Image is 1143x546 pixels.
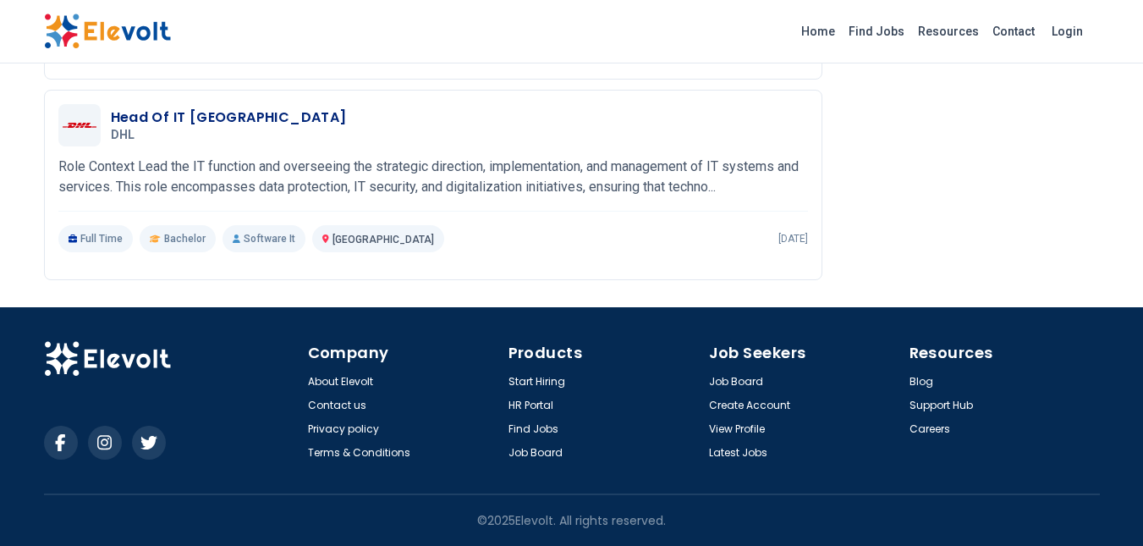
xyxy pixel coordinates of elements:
[308,446,410,460] a: Terms & Conditions
[508,446,563,460] a: Job Board
[58,104,808,252] a: DHLHead Of IT [GEOGRAPHIC_DATA]DHLRole Context Lead the IT function and overseeing the strategic ...
[508,422,558,436] a: Find Jobs
[709,422,765,436] a: View Profile
[909,422,950,436] a: Careers
[842,18,911,45] a: Find Jobs
[58,225,134,252] p: Full Time
[794,18,842,45] a: Home
[909,341,1100,365] h4: Resources
[709,446,767,460] a: Latest Jobs
[63,123,96,128] img: DHL
[709,341,899,365] h4: Job Seekers
[111,128,135,143] span: DHL
[308,399,366,412] a: Contact us
[332,234,434,245] span: [GEOGRAPHIC_DATA]
[709,375,763,389] a: Job Board
[111,108,347,128] h3: Head Of IT [GEOGRAPHIC_DATA]
[911,18,986,45] a: Resources
[1041,14,1093,48] a: Login
[223,225,305,252] p: Software It
[986,18,1041,45] a: Contact
[58,157,808,197] p: Role Context Lead the IT function and overseeing the strategic direction, implementation, and man...
[508,375,565,389] a: Start Hiring
[308,341,498,365] h4: Company
[709,399,790,412] a: Create Account
[508,341,699,365] h4: Products
[308,375,373,389] a: About Elevolt
[909,375,933,389] a: Blog
[164,232,206,245] span: Bachelor
[477,512,666,529] p: © 2025 Elevolt. All rights reserved.
[1058,465,1143,546] iframe: Chat Widget
[308,422,379,436] a: Privacy policy
[909,399,973,412] a: Support Hub
[508,399,553,412] a: HR Portal
[778,232,808,245] p: [DATE]
[44,14,171,49] img: Elevolt
[44,341,171,377] img: Elevolt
